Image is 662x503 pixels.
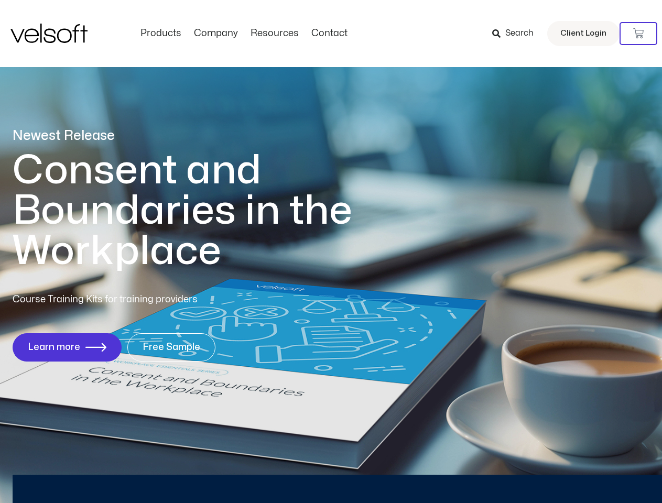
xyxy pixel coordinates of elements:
[13,333,122,362] a: Learn more
[547,21,620,46] a: Client Login
[13,150,395,271] h1: Consent and Boundaries in the Workplace
[560,27,606,40] span: Client Login
[143,342,200,353] span: Free Sample
[13,292,274,307] p: Course Training Kits for training providers
[28,342,80,353] span: Learn more
[244,28,305,39] a: ResourcesMenu Toggle
[13,127,395,145] p: Newest Release
[305,28,354,39] a: ContactMenu Toggle
[492,25,541,42] a: Search
[127,333,215,362] a: Free Sample
[134,28,188,39] a: ProductsMenu Toggle
[10,24,88,43] img: Velsoft Training Materials
[188,28,244,39] a: CompanyMenu Toggle
[134,28,354,39] nav: Menu
[505,27,534,40] span: Search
